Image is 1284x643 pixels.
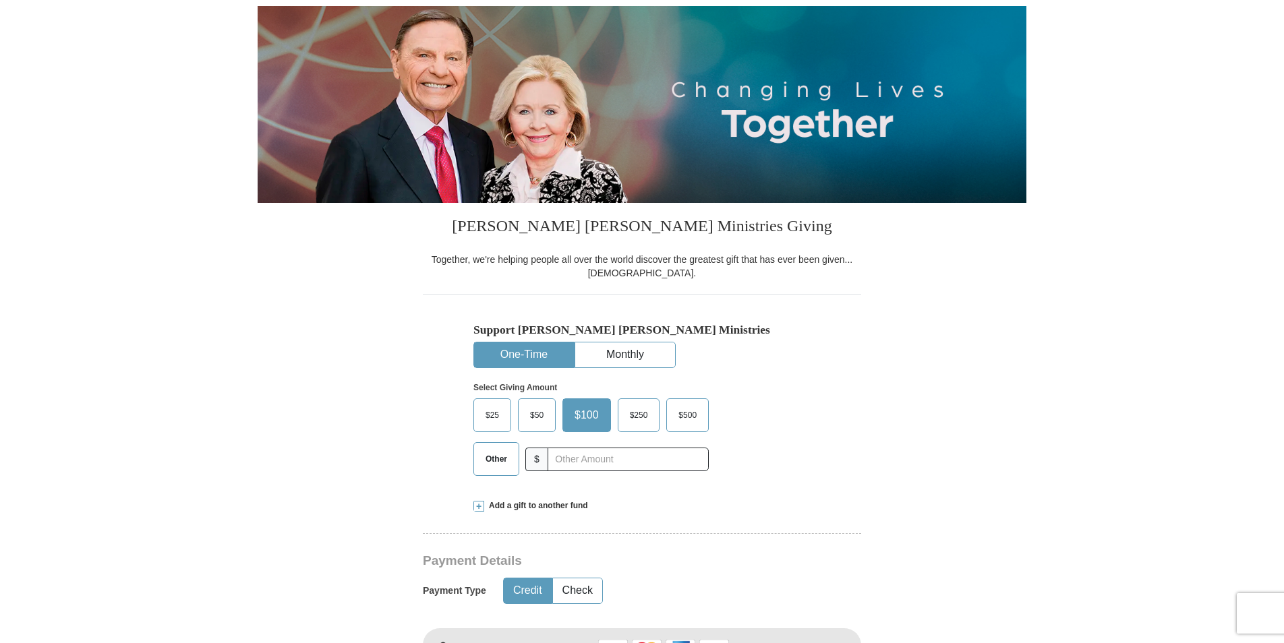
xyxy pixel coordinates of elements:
button: Monthly [575,342,675,367]
span: $50 [523,405,550,425]
span: Other [479,449,514,469]
div: Together, we're helping people all over the world discover the greatest gift that has ever been g... [423,253,861,280]
h3: Payment Details [423,553,767,569]
span: $100 [568,405,606,425]
span: $250 [623,405,655,425]
button: Credit [504,578,552,603]
h5: Support [PERSON_NAME] [PERSON_NAME] Ministries [473,323,811,337]
span: $500 [672,405,703,425]
span: $25 [479,405,506,425]
button: One-Time [474,342,574,367]
h3: [PERSON_NAME] [PERSON_NAME] Ministries Giving [423,203,861,253]
button: Check [553,578,602,603]
input: Other Amount [548,448,709,471]
h5: Payment Type [423,585,486,596]
span: $ [525,448,548,471]
strong: Select Giving Amount [473,383,557,392]
span: Add a gift to another fund [484,500,588,512]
